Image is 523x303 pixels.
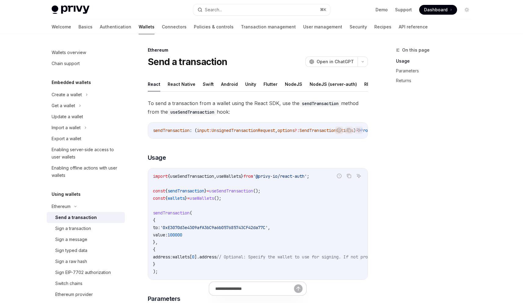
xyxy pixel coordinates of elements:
[294,284,303,293] button: Send message
[153,188,165,194] span: const
[300,128,353,133] span: SendTransactionOptions
[165,188,168,194] span: {
[148,77,160,91] button: React
[285,77,302,91] button: NodeJS
[396,66,477,76] a: Parameters
[52,102,75,109] div: Get a wallet
[162,20,187,34] a: Connectors
[165,195,168,201] span: {
[303,20,342,34] a: User management
[153,232,168,238] span: value:
[47,267,125,278] a: Sign EIP-7702 authorization
[47,144,125,162] a: Enabling server-side access to user wallets
[245,77,256,91] button: Unity
[47,111,125,122] a: Update a wallet
[396,76,477,86] a: Returns
[209,188,253,194] span: useSendTransaction
[263,77,278,91] button: Flutter
[52,5,89,14] img: light logo
[402,46,430,54] span: On this page
[55,291,93,298] div: Ethereum provider
[47,47,125,58] a: Wallets overview
[300,100,341,107] code: sendTransaction
[399,20,428,34] a: API reference
[214,173,216,179] span: ,
[52,20,71,34] a: Welcome
[268,225,270,230] span: ,
[153,239,158,245] span: },
[190,254,192,260] span: [
[205,6,222,13] div: Search...
[241,173,243,179] span: }
[295,128,300,133] span: ?:
[47,289,125,300] a: Ethereum provider
[216,254,458,260] span: // Optional: Specify the wallet to use for signing. If not provided, the first wallet will be used.
[47,234,125,245] a: Sign a message
[47,245,125,256] a: Sign typed data
[52,60,80,67] div: Chain support
[47,212,125,223] a: Send a transaction
[55,236,87,243] div: Sign a message
[47,278,125,289] a: Switch chains
[355,172,363,180] button: Ask AI
[153,195,165,201] span: const
[305,57,358,67] button: Open in ChatGPT
[345,126,353,134] button: Copy the contents from the code block
[199,254,216,260] span: address
[52,191,81,198] h5: Using wallets
[148,153,166,162] span: Usage
[194,254,199,260] span: ].
[170,173,214,179] span: useSendTransaction
[278,128,295,133] span: options
[153,128,190,133] span: sendTransaction
[52,91,82,98] div: Create a wallet
[320,7,326,12] span: ⌘ K
[424,7,448,13] span: Dashboard
[203,77,214,91] button: Swift
[168,188,204,194] span: sendTransaction
[100,20,131,34] a: Authentication
[52,135,81,142] div: Export a wallet
[207,188,209,194] span: =
[204,188,207,194] span: }
[55,247,87,254] div: Sign typed data
[214,195,221,201] span: ();
[52,164,121,179] div: Enabling offline actions with user wallets
[374,20,391,34] a: Recipes
[52,79,91,86] h5: Embedded wallets
[168,77,195,91] button: React Native
[52,146,121,161] div: Enabling server-side access to user wallets
[47,58,125,69] a: Chain support
[376,7,388,13] a: Demo
[55,214,97,221] div: Send a transaction
[55,280,82,287] div: Switch chains
[153,210,190,216] span: sendTransaction
[153,247,155,252] span: {
[350,20,367,34] a: Security
[190,128,197,133] span: : (
[168,109,217,115] code: useSendTransaction
[153,269,158,274] span: );
[168,232,182,238] span: 100000
[153,261,155,267] span: }
[335,172,343,180] button: Report incorrect code
[364,77,383,91] button: REST API
[139,20,154,34] a: Wallets
[55,269,111,276] div: Sign EIP-7702 authorization
[395,7,412,13] a: Support
[148,47,368,53] div: Ethereum
[241,20,296,34] a: Transaction management
[52,113,83,120] div: Update a wallet
[148,56,227,67] h1: Send a transaction
[168,173,170,179] span: {
[353,128,356,133] span: )
[52,203,71,210] div: Ethereum
[253,188,260,194] span: ();
[52,49,86,56] div: Wallets overview
[216,173,241,179] span: useWallets
[160,225,268,230] span: '0xE3070d3e4309afA3bC9a6b057685743CF42da77C'
[153,225,160,230] span: to:
[197,128,209,133] span: input
[173,254,190,260] span: wallets
[221,77,238,91] button: Android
